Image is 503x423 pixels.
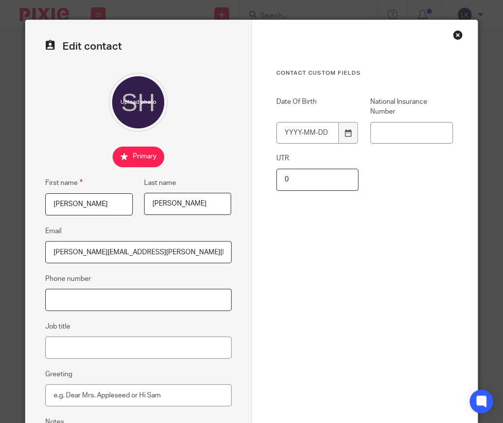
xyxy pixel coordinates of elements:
[276,97,359,117] label: Date Of Birth
[370,97,453,117] label: National Insurance Number
[45,384,231,406] input: e.g. Dear Mrs. Appleseed or Hi Sam
[144,178,176,188] label: Last name
[276,122,339,144] input: YYYY-MM-DD
[45,40,231,53] h2: Edit contact
[453,30,463,40] div: Close this dialog window
[45,274,91,284] label: Phone number
[45,226,61,236] label: Email
[45,322,70,332] label: Job title
[276,69,453,77] h3: Contact Custom fields
[276,153,359,163] label: UTR
[45,369,72,379] label: Greeting
[45,177,83,188] label: First name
